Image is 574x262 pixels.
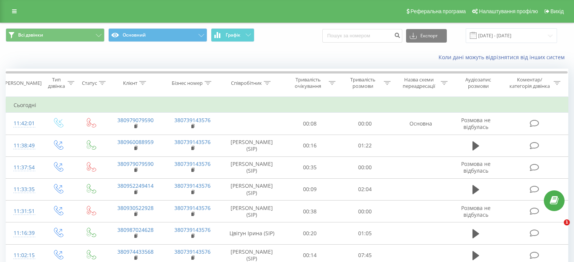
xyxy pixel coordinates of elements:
button: Всі дзвінки [6,28,105,42]
td: 01:22 [337,135,392,156]
div: [PERSON_NAME] [3,80,42,86]
td: 00:00 [337,201,392,222]
div: Клієнт [123,80,137,86]
td: Основна [392,113,449,135]
span: 1 [564,219,570,225]
span: Реферальна програма [411,8,466,14]
a: 380979079590 [117,160,154,167]
td: 00:38 [283,201,337,222]
a: 380987024628 [117,226,154,233]
a: 380974433568 [117,248,154,255]
input: Пошук за номером [322,29,402,43]
a: 380930522928 [117,204,154,211]
span: Налаштування профілю [479,8,538,14]
a: Коли дані можуть відрізнятися вiд інших систем [439,54,568,61]
a: 380739143576 [174,226,211,233]
button: Основний [108,28,207,42]
td: 00:16 [283,135,337,156]
span: Всі дзвінки [18,32,43,38]
a: 380739143576 [174,160,211,167]
div: Назва схеми переадресації [399,77,439,89]
a: 380952249414 [117,182,154,189]
td: 00:20 [283,222,337,244]
td: Цвігун Ірина (SIP) [221,222,283,244]
button: Графік [211,28,254,42]
span: Розмова не відбулась [461,160,491,174]
td: [PERSON_NAME] (SIP) [221,135,283,156]
div: Співробітник [231,80,262,86]
div: Тривалість розмови [344,77,382,89]
a: 380739143576 [174,116,211,124]
div: 11:38:49 [14,138,34,153]
div: Бізнес номер [172,80,203,86]
a: 380739143576 [174,182,211,189]
a: 380979079590 [117,116,154,124]
div: Коментар/категорія дзвінка [508,77,552,89]
div: 11:31:51 [14,204,34,219]
a: 380739143576 [174,138,211,146]
td: [PERSON_NAME] (SIP) [221,156,283,178]
a: 380739143576 [174,248,211,255]
td: 00:00 [337,156,392,178]
div: Тип дзвінка [48,77,65,89]
div: 11:42:01 [14,116,34,131]
td: 00:08 [283,113,337,135]
iframe: Intercom live chat [548,219,566,237]
td: 00:09 [283,178,337,200]
td: 00:35 [283,156,337,178]
div: Аудіозапис розмови [456,77,500,89]
td: 01:05 [337,222,392,244]
div: 11:33:35 [14,182,34,197]
span: Вихід [551,8,564,14]
td: 02:04 [337,178,392,200]
span: Графік [226,32,240,38]
td: Сьогодні [6,98,568,113]
td: [PERSON_NAME] (SIP) [221,201,283,222]
td: [PERSON_NAME] (SIP) [221,178,283,200]
a: 380960088959 [117,138,154,146]
button: Експорт [406,29,447,43]
div: 11:16:39 [14,226,34,241]
div: 11:37:54 [14,160,34,175]
td: 00:00 [337,113,392,135]
div: Тривалість очікування [289,77,327,89]
div: Статус [82,80,97,86]
span: Розмова не відбулась [461,116,491,130]
span: Розмова не відбулась [461,204,491,218]
a: 380739143576 [174,204,211,211]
